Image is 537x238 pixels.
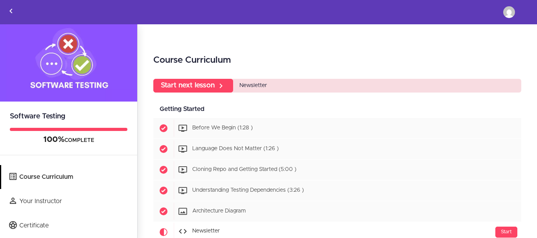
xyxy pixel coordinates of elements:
a: Certificate [1,214,137,238]
a: Start next lesson [153,79,233,93]
span: Completed item [153,118,174,138]
div: Getting Started [153,100,521,118]
span: Completed item [153,139,174,159]
span: Before We Begin (1:28 ) [192,125,253,131]
a: Completed item Cloning Repo and Getting Started (5:00 ) [153,160,521,180]
span: Newsletter [192,229,220,234]
img: paulo.muniz@usp.br [503,6,515,18]
h2: Course Curriculum [153,54,521,67]
span: Language Does Not Matter (1:26 ) [192,146,279,152]
span: Cloning Repo and Getting Started (5:00 ) [192,167,296,173]
div: COMPLETE [10,135,127,145]
a: Back to courses [0,0,22,24]
span: Understanding Testing Dependencies (3:26 ) [192,188,304,193]
a: Completed item Architecture Diagram [153,201,521,222]
a: Your Instructor [1,189,137,213]
div: Start [495,227,517,238]
span: 100% [43,136,64,144]
a: Completed item Before We Begin (1:28 ) [153,118,521,138]
svg: Back to courses [6,6,16,16]
span: Newsletter [239,83,267,88]
span: Completed item [153,201,174,222]
span: Architecture Diagram [192,209,246,214]
a: Completed item Understanding Testing Dependencies (3:26 ) [153,180,521,201]
a: Completed item Language Does Not Matter (1:26 ) [153,139,521,159]
span: Completed item [153,160,174,180]
a: Course Curriculum [1,165,137,189]
span: Completed item [153,180,174,201]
